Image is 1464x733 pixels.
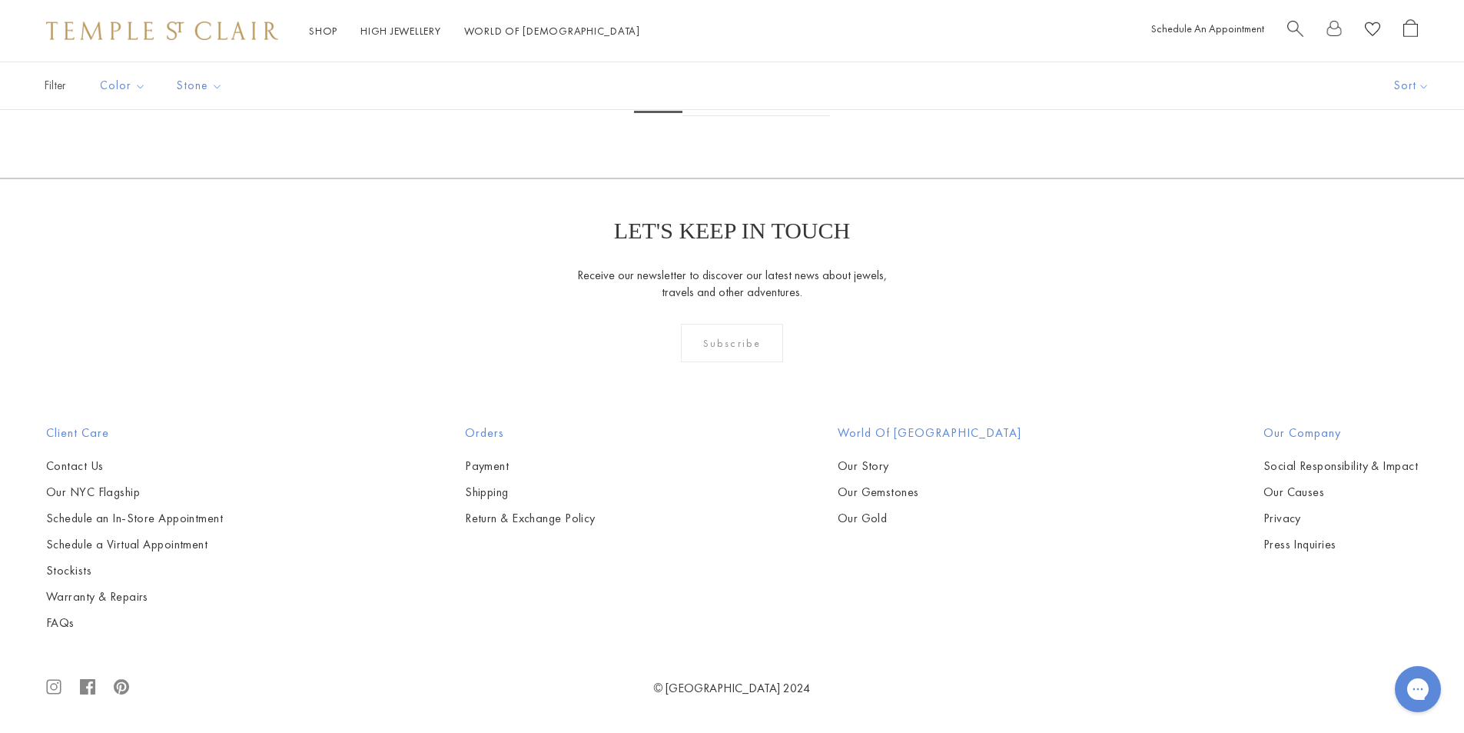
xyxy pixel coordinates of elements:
h2: Client Care [46,424,223,442]
a: Schedule an In-Store Appointment [46,510,223,527]
a: Press Inquiries [1263,536,1418,553]
button: Show sort by [1359,62,1464,109]
a: Payment [465,458,596,475]
a: Contact Us [46,458,223,475]
a: © [GEOGRAPHIC_DATA] 2024 [654,680,811,696]
h2: Our Company [1263,424,1418,442]
a: Schedule a Virtual Appointment [46,536,223,553]
a: View Wishlist [1365,19,1380,43]
iframe: Gorgias live chat messenger [1387,661,1449,718]
a: ShopShop [309,24,337,38]
a: Open Shopping Bag [1403,19,1418,43]
nav: Main navigation [309,22,640,41]
h2: World of [GEOGRAPHIC_DATA] [838,424,1021,442]
div: Subscribe [681,324,783,362]
a: Shipping [465,484,596,501]
a: Our Story [838,458,1021,475]
a: Our Gold [838,510,1021,527]
a: Schedule An Appointment [1151,22,1264,35]
a: Search [1287,19,1303,43]
button: Color [88,68,158,103]
a: Our NYC Flagship [46,484,223,501]
span: Color [92,76,158,95]
a: Our Gemstones [838,484,1021,501]
a: World of [DEMOGRAPHIC_DATA]World of [DEMOGRAPHIC_DATA] [464,24,640,38]
a: Stockists [46,562,223,579]
a: Return & Exchange Policy [465,510,596,527]
a: Privacy [1263,510,1418,527]
p: LET'S KEEP IN TOUCH [614,218,850,244]
p: Receive our newsletter to discover our latest news about jewels, travels and other adventures. [576,267,888,301]
h2: Orders [465,424,596,442]
img: Temple St. Clair [46,22,278,40]
span: Stone [169,76,234,95]
a: Social Responsibility & Impact [1263,458,1418,475]
a: High JewelleryHigh Jewellery [360,24,441,38]
a: Our Causes [1263,484,1418,501]
a: FAQs [46,615,223,631]
a: Warranty & Repairs [46,588,223,605]
button: Stone [165,68,234,103]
